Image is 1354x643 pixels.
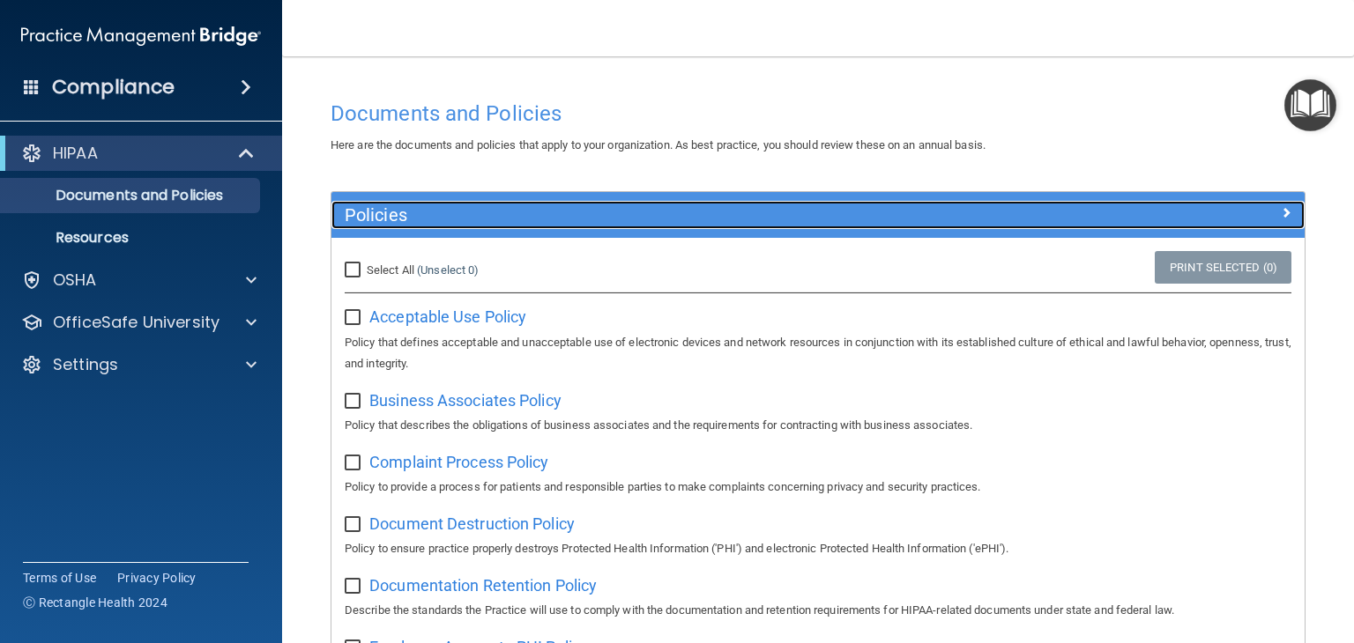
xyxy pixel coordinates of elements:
[21,312,257,333] a: OfficeSafe University
[345,201,1291,229] a: Policies
[53,270,97,291] p: OSHA
[1155,251,1291,284] a: Print Selected (0)
[367,263,414,277] span: Select All
[117,569,197,587] a: Privacy Policy
[23,569,96,587] a: Terms of Use
[1050,528,1333,597] iframe: Drift Widget Chat Controller
[53,354,118,375] p: Settings
[52,75,175,100] h4: Compliance
[345,538,1291,559] p: Policy to ensure practice properly destroys Protected Health Information ('PHI') and electronic P...
[23,594,167,611] span: Ⓒ Rectangle Health 2024
[417,263,479,277] a: (Unselect 0)
[369,576,597,595] span: Documentation Retention Policy
[11,187,252,204] p: Documents and Policies
[345,263,365,277] input: Select All (Unselect 0)
[1284,79,1336,131] button: Open Resource Center
[369,453,548,471] span: Complaint Process Policy
[369,514,575,533] span: Document Destruction Policy
[21,270,257,291] a: OSHA
[369,391,562,410] span: Business Associates Policy
[11,229,252,247] p: Resources
[21,354,257,375] a: Settings
[21,18,261,54] img: PMB logo
[331,138,986,152] span: Here are the documents and policies that apply to your organization. As best practice, you should...
[345,205,1048,225] h5: Policies
[53,312,219,333] p: OfficeSafe University
[345,332,1291,374] p: Policy that defines acceptable and unacceptable use of electronic devices and network resources i...
[21,143,256,164] a: HIPAA
[331,102,1306,125] h4: Documents and Policies
[345,415,1291,436] p: Policy that describes the obligations of business associates and the requirements for contracting...
[53,143,98,164] p: HIPAA
[345,477,1291,498] p: Policy to provide a process for patients and responsible parties to make complaints concerning pr...
[345,600,1291,621] p: Describe the standards the Practice will use to comply with the documentation and retention requi...
[369,307,526,326] span: Acceptable Use Policy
